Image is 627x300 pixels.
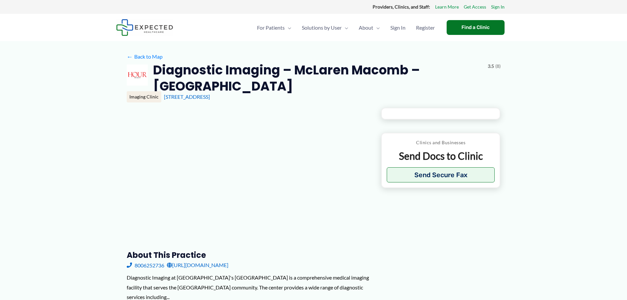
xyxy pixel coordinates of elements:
span: About [359,16,373,39]
span: Menu Toggle [342,16,348,39]
h2: Diagnostic Imaging – McLaren Macomb – [GEOGRAPHIC_DATA] [153,62,483,95]
div: Imaging Clinic [127,91,161,102]
a: 8006252736 [127,260,164,270]
a: [URL][DOMAIN_NAME] [167,260,228,270]
p: Send Docs to Clinic [387,150,495,162]
span: (8) [495,62,501,70]
nav: Primary Site Navigation [252,16,440,39]
a: Sign In [491,3,505,11]
a: AboutMenu Toggle [353,16,385,39]
span: Solutions by User [302,16,342,39]
a: Get Access [464,3,486,11]
a: [STREET_ADDRESS] [164,94,210,100]
span: Register [416,16,435,39]
span: 3.5 [488,62,494,70]
button: Send Secure Fax [387,167,495,182]
a: Solutions by UserMenu Toggle [297,16,353,39]
a: Register [411,16,440,39]
a: ←Back to Map [127,52,163,62]
strong: Providers, Clinics, and Staff: [373,4,430,10]
a: Learn More [435,3,459,11]
span: ← [127,53,133,60]
span: Menu Toggle [373,16,380,39]
span: Sign In [390,16,405,39]
a: For PatientsMenu Toggle [252,16,297,39]
span: Menu Toggle [285,16,291,39]
img: Expected Healthcare Logo - side, dark font, small [116,19,173,36]
h3: About this practice [127,250,371,260]
a: Find a Clinic [447,20,505,35]
span: For Patients [257,16,285,39]
a: Sign In [385,16,411,39]
p: Clinics and Businesses [387,138,495,147]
